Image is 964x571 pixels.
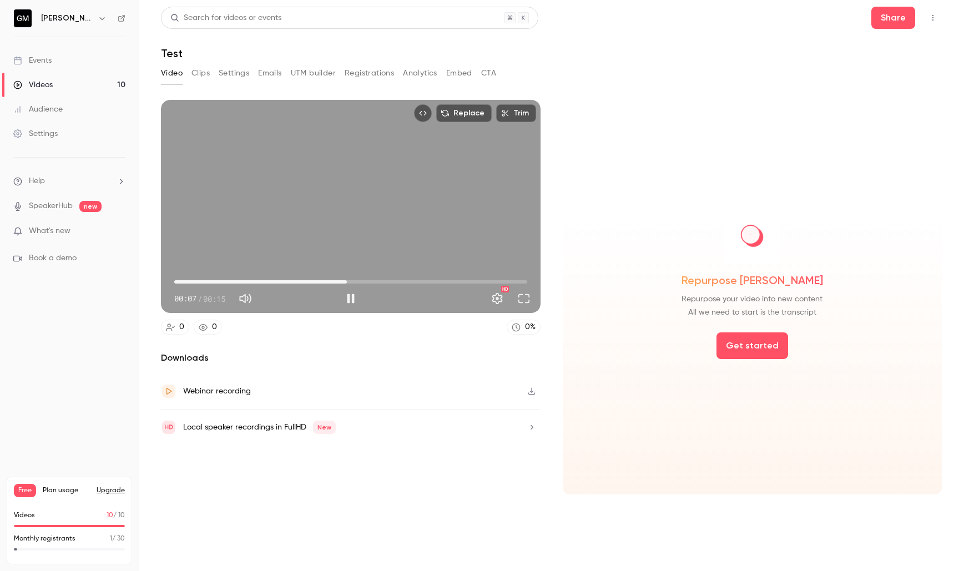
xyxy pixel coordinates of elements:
div: Audience [13,104,63,115]
div: 0 [212,321,217,333]
span: 00:15 [203,293,225,305]
button: Share [871,7,915,29]
button: Full screen [513,287,535,310]
a: 0 [161,320,189,335]
button: Top Bar Actions [924,9,942,27]
button: Video [161,64,183,82]
a: SpeakerHub [29,200,73,212]
div: Local speaker recordings in FullHD [183,421,336,434]
span: Book a demo [29,252,77,264]
span: Plan usage [43,486,90,495]
div: Search for videos or events [170,12,281,24]
li: help-dropdown-opener [13,175,125,187]
button: Trim [496,104,536,122]
span: / [198,293,202,305]
div: HD [501,286,509,292]
span: Free [14,484,36,497]
button: Settings [219,64,249,82]
button: Settings [486,287,508,310]
span: Help [29,175,45,187]
div: Webinar recording [183,385,251,398]
img: Guillaume Mariteau [14,9,32,27]
button: Registrations [345,64,394,82]
a: 0 [194,320,222,335]
button: Replace [436,104,492,122]
div: Videos [13,79,53,90]
span: Repurpose [PERSON_NAME] [682,272,823,288]
p: / 30 [110,534,125,544]
div: 00:07 [174,293,225,305]
button: Clips [191,64,210,82]
button: Upgrade [97,486,125,495]
span: 10 [107,512,113,519]
p: / 10 [107,511,125,521]
div: Settings [13,128,58,139]
p: Monthly registrants [14,534,75,544]
button: CTA [481,64,496,82]
span: new [79,201,102,212]
span: New [313,421,336,434]
iframe: Noticeable Trigger [112,226,125,236]
div: 0 [179,321,184,333]
button: Get started [716,332,788,359]
button: UTM builder [291,64,336,82]
a: 0% [507,320,541,335]
button: Mute [234,287,256,310]
span: What's new [29,225,70,237]
span: Repurpose your video into new content All we need to start is the transcript [682,292,822,319]
div: 0 % [525,321,536,333]
button: Embed video [414,104,432,122]
h1: Test [161,47,942,60]
h2: Downloads [161,351,541,365]
button: Analytics [403,64,437,82]
span: 1 [110,535,112,542]
span: 00:07 [174,293,196,305]
button: Embed [446,64,472,82]
button: Pause [340,287,362,310]
div: Events [13,55,52,66]
h6: [PERSON_NAME] [41,13,93,24]
p: Videos [14,511,35,521]
button: Emails [258,64,281,82]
